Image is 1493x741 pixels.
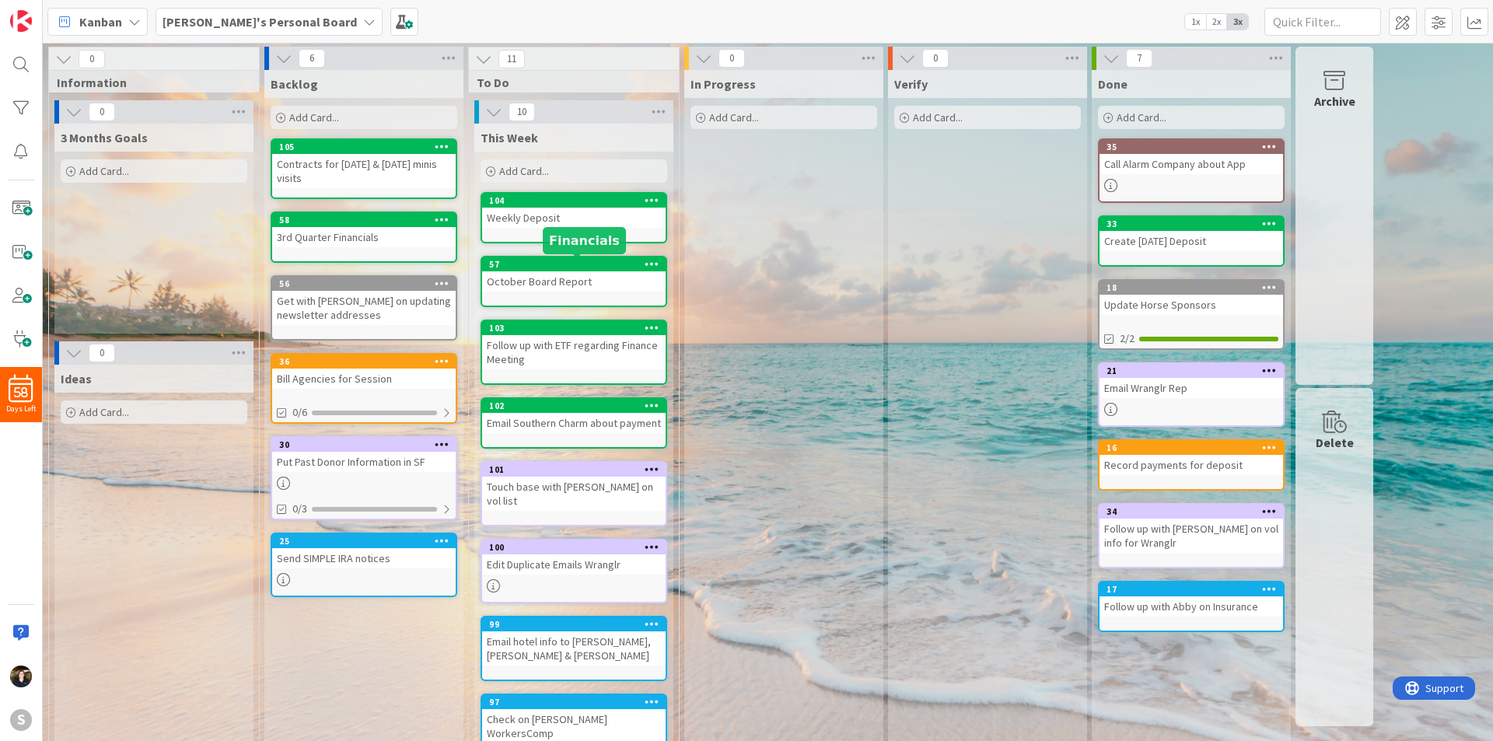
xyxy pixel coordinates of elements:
span: 1x [1185,14,1206,30]
div: Touch base with [PERSON_NAME] on vol list [482,477,666,511]
span: Add Card... [1117,110,1166,124]
div: 100Edit Duplicate Emails Wranglr [482,540,666,575]
span: Add Card... [913,110,963,124]
div: 18Update Horse Sponsors [1100,281,1283,315]
b: [PERSON_NAME]'s Personal Board [163,14,357,30]
div: Create [DATE] Deposit [1100,231,1283,251]
div: 583rd Quarter Financials [272,213,456,247]
div: 105 [272,140,456,154]
span: Support [33,2,71,21]
div: 21 [1107,365,1283,376]
span: 2/2 [1120,330,1135,347]
div: 101 [489,464,666,475]
div: 30 [272,438,456,452]
span: 3 Months Goals [61,130,148,145]
div: Email hotel info to [PERSON_NAME], [PERSON_NAME] & [PERSON_NAME] [482,631,666,666]
div: 57October Board Report [482,257,666,292]
div: 18 [1100,281,1283,295]
div: 97 [489,697,666,708]
div: Email Southern Charm about payment [482,413,666,433]
span: Add Card... [79,164,129,178]
span: Ideas [61,371,92,386]
div: 103 [482,321,666,335]
div: 36 [279,356,456,367]
span: Done [1098,76,1128,92]
span: 0 [922,49,949,68]
div: 103 [489,323,666,334]
div: 102 [482,399,666,413]
span: 2x [1206,14,1227,30]
div: 16Record payments for deposit [1100,441,1283,475]
div: 99 [489,619,666,630]
div: 34 [1107,506,1283,517]
div: 30Put Past Donor Information in SF [272,438,456,472]
div: Edit Duplicate Emails Wranglr [482,554,666,575]
div: 102Email Southern Charm about payment [482,399,666,433]
span: 0/3 [292,501,307,517]
span: Backlog [271,76,318,92]
div: 21Email Wranglr Rep [1100,364,1283,398]
span: 0 [719,49,745,68]
div: 57 [482,257,666,271]
div: 56 [279,278,456,289]
div: 17 [1100,582,1283,596]
div: Follow up with [PERSON_NAME] on vol info for Wranglr [1100,519,1283,553]
div: Weekly Deposit [482,208,666,228]
span: 10 [509,103,535,121]
div: 104Weekly Deposit [482,194,666,228]
div: Update Horse Sponsors [1100,295,1283,315]
div: 99Email hotel info to [PERSON_NAME], [PERSON_NAME] & [PERSON_NAME] [482,617,666,666]
div: Delete [1316,433,1354,452]
div: 36 [272,355,456,369]
span: In Progress [691,76,756,92]
span: 7 [1126,49,1152,68]
div: 33Create [DATE] Deposit [1100,217,1283,251]
div: Call Alarm Company about App [1100,154,1283,174]
div: 104 [482,194,666,208]
img: Visit kanbanzone.com [10,10,32,32]
span: Verify [894,76,928,92]
div: 101Touch base with [PERSON_NAME] on vol list [482,463,666,511]
div: 58 [272,213,456,227]
div: Put Past Donor Information in SF [272,452,456,472]
h5: Financials [549,233,620,248]
div: 34 [1100,505,1283,519]
span: Add Card... [79,405,129,419]
span: 0/6 [292,404,307,421]
div: Archive [1314,92,1355,110]
div: 33 [1100,217,1283,231]
div: Follow up with ETF regarding Finance Meeting [482,335,666,369]
div: Send SIMPLE IRA notices [272,548,456,568]
div: Bill Agencies for Session [272,369,456,389]
div: 25 [279,536,456,547]
div: 35Call Alarm Company about App [1100,140,1283,174]
div: Get with [PERSON_NAME] on updating newsletter addresses [272,291,456,325]
div: Follow up with Abby on Insurance [1100,596,1283,617]
span: Add Card... [289,110,339,124]
div: 104 [489,195,666,206]
div: 105Contracts for [DATE] & [DATE] minis visits [272,140,456,188]
input: Quick Filter... [1264,8,1381,36]
div: 35 [1107,142,1283,152]
div: Email Wranglr Rep [1100,378,1283,398]
div: 17 [1107,584,1283,595]
div: 56Get with [PERSON_NAME] on updating newsletter addresses [272,277,456,325]
div: 99 [482,617,666,631]
span: 58 [14,387,28,398]
div: 35 [1100,140,1283,154]
div: 103Follow up with ETF regarding Finance Meeting [482,321,666,369]
div: S [10,709,32,731]
span: Add Card... [499,164,549,178]
div: 100 [489,542,666,553]
div: 25 [272,534,456,548]
div: 101 [482,463,666,477]
span: 0 [79,50,105,68]
span: Information [57,75,240,90]
div: 36Bill Agencies for Session [272,355,456,389]
div: 105 [279,142,456,152]
span: 0 [89,344,115,362]
span: Add Card... [709,110,759,124]
div: 34Follow up with [PERSON_NAME] on vol info for Wranglr [1100,505,1283,553]
div: 17Follow up with Abby on Insurance [1100,582,1283,617]
div: 58 [279,215,456,225]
